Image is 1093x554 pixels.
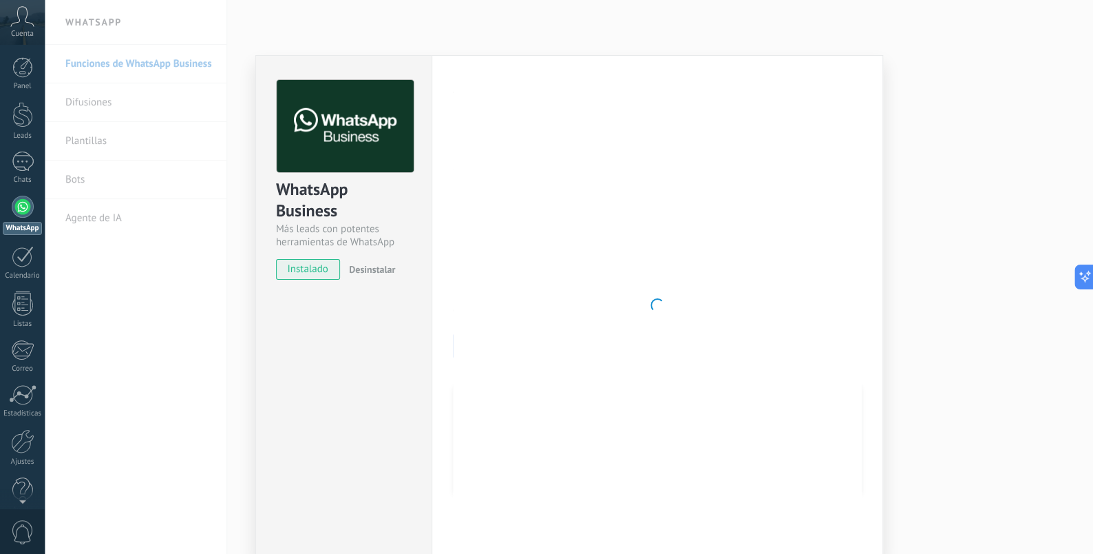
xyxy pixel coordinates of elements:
[3,320,43,329] div: Listas
[3,82,43,91] div: Panel
[3,271,43,280] div: Calendario
[276,223,412,249] div: Más leads con potentes herramientas de WhatsApp
[343,259,395,280] button: Desinstalar
[3,365,43,373] div: Correo
[3,409,43,418] div: Estadísticas
[349,263,395,276] span: Desinstalar
[11,30,34,39] span: Cuenta
[277,80,414,173] img: logo_main.png
[3,176,43,185] div: Chats
[3,458,43,466] div: Ajustes
[3,132,43,141] div: Leads
[276,178,412,223] div: WhatsApp Business
[3,222,42,235] div: WhatsApp
[277,259,339,280] span: instalado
